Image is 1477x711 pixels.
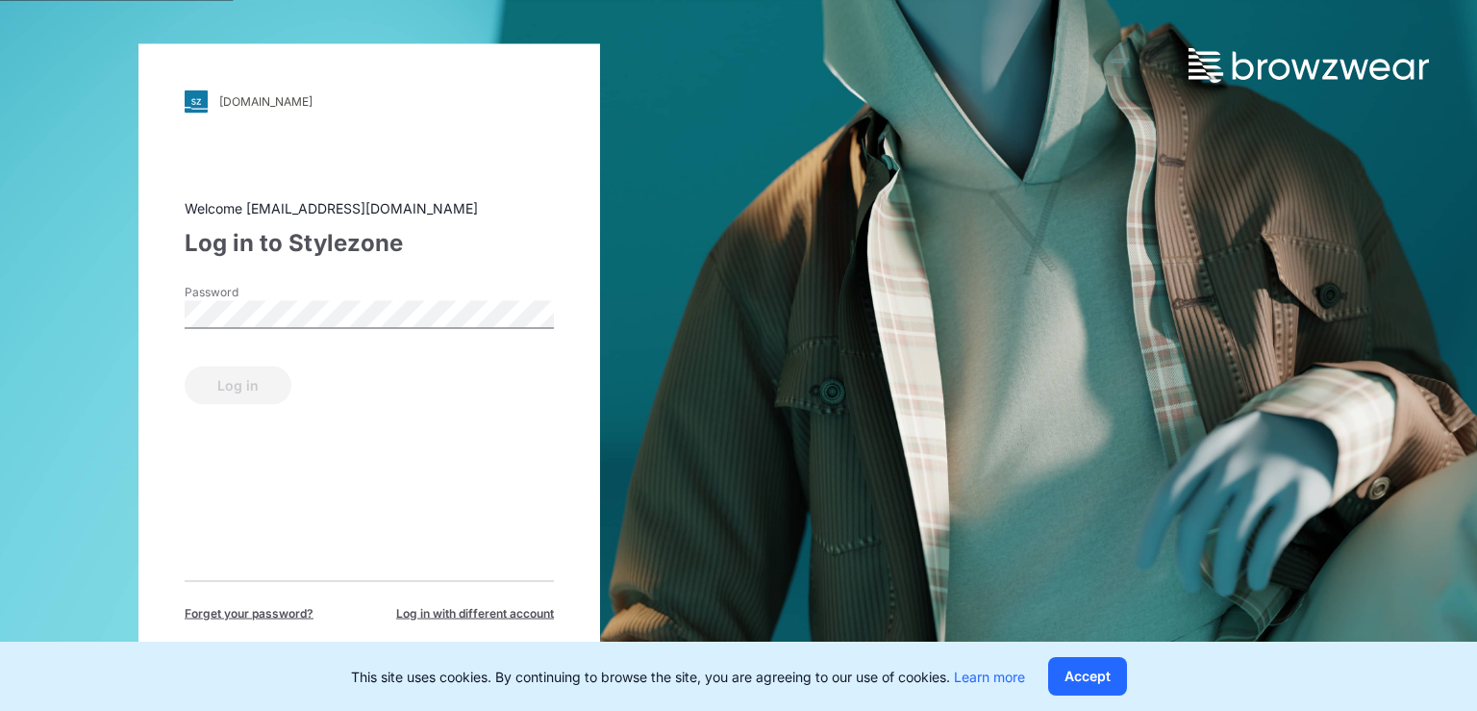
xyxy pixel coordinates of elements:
a: [DOMAIN_NAME] [185,89,554,113]
p: This site uses cookies. By continuing to browse the site, you are agreeing to our use of cookies. [351,667,1025,687]
div: Welcome [EMAIL_ADDRESS][DOMAIN_NAME] [185,197,554,217]
div: [DOMAIN_NAME] [219,94,313,109]
label: Password [185,283,319,300]
img: svg+xml;base64,PHN2ZyB3aWR0aD0iMjgiIGhlaWdodD0iMjgiIHZpZXdCb3g9IjAgMCAyOCAyOCIgZmlsbD0ibm9uZSIgeG... [185,89,208,113]
span: Log in with different account [396,604,554,622]
div: Log in to Stylezone [185,225,554,260]
img: browzwear-logo.73288ffb.svg [1189,48,1429,83]
button: Accept [1048,657,1127,696]
span: Forget your password? [185,604,313,622]
a: Learn more [954,669,1025,685]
